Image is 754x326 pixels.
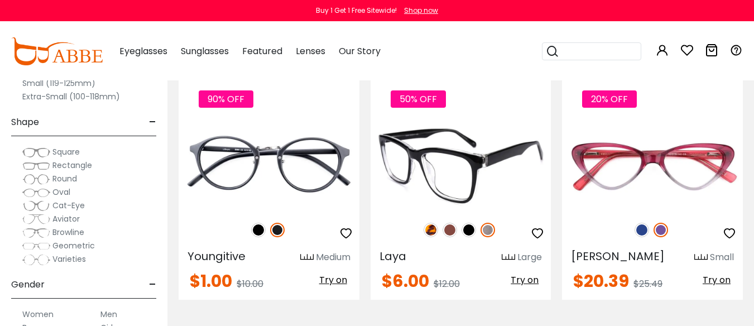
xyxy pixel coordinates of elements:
[270,223,285,237] img: Matte Black
[511,274,539,286] span: Try on
[22,214,50,225] img: Aviator.png
[481,223,495,237] img: Gun
[11,37,103,65] img: abbeglasses.com
[424,223,438,237] img: Leopard
[22,227,50,238] img: Browline.png
[517,251,542,264] div: Large
[398,6,438,15] a: Shop now
[149,271,156,298] span: -
[52,227,84,238] span: Browline
[52,160,92,171] span: Rectangle
[507,273,542,287] button: Try on
[404,6,438,16] div: Shop now
[22,147,50,158] img: Square.png
[22,308,54,321] label: Women
[562,120,743,210] img: Purple Selina - Acetate ,Universal Bridge Fit
[633,277,662,290] span: $25.49
[100,308,117,321] label: Men
[52,173,77,184] span: Round
[251,223,266,237] img: Black
[190,269,232,293] span: $1.00
[237,277,263,290] span: $10.00
[242,45,282,57] span: Featured
[22,90,120,103] label: Extra-Small (100-118mm)
[382,269,429,293] span: $6.00
[52,200,85,211] span: Cat-Eye
[149,109,156,136] span: -
[22,160,50,171] img: Rectangle.png
[22,254,50,266] img: Varieties.png
[319,274,347,286] span: Try on
[703,274,731,286] span: Try on
[22,174,50,185] img: Round.png
[52,253,86,265] span: Varieties
[22,200,50,212] img: Cat-Eye.png
[371,120,551,210] img: Gun Laya - Plastic ,Universal Bridge Fit
[11,109,39,136] span: Shape
[199,90,253,108] span: 90% OFF
[188,248,246,264] span: Youngitive
[296,45,325,57] span: Lenses
[434,277,460,290] span: $12.00
[22,76,95,90] label: Small (119-125mm)
[573,269,629,293] span: $20.39
[462,223,476,237] img: Black
[316,251,350,264] div: Medium
[119,45,167,57] span: Eyeglasses
[694,253,708,262] img: size ruler
[391,90,446,108] span: 50% OFF
[22,241,50,252] img: Geometric.png
[52,213,80,224] span: Aviator
[582,90,637,108] span: 20% OFF
[179,120,359,210] img: Matte-black Youngitive - Plastic ,Adjust Nose Pads
[654,223,668,237] img: Purple
[316,6,397,16] div: Buy 1 Get 1 Free Sitewide!
[710,251,734,264] div: Small
[699,273,734,287] button: Try on
[22,187,50,198] img: Oval.png
[380,248,406,264] span: Laya
[443,223,457,237] img: Brown
[502,253,515,262] img: size ruler
[52,240,95,251] span: Geometric
[635,223,649,237] img: Blue
[316,273,350,287] button: Try on
[52,186,70,198] span: Oval
[339,45,381,57] span: Our Story
[571,248,665,264] span: [PERSON_NAME]
[52,146,80,157] span: Square
[181,45,229,57] span: Sunglasses
[300,253,314,262] img: size ruler
[11,271,45,298] span: Gender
